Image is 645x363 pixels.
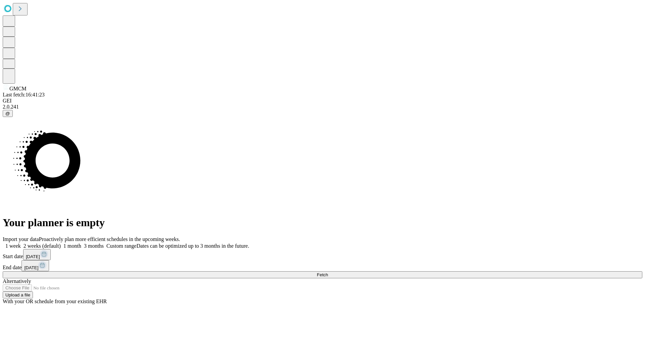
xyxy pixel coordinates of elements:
[3,110,13,117] button: @
[63,243,81,249] span: 1 month
[21,260,49,271] button: [DATE]
[24,243,61,249] span: 2 weeks (default)
[3,260,642,271] div: End date
[3,236,39,242] span: Import your data
[9,86,27,91] span: GMCM
[39,236,180,242] span: Proactively plan more efficient schedules in the upcoming weeks.
[3,98,642,104] div: GEI
[136,243,249,249] span: Dates can be optimized up to 3 months in the future.
[106,243,136,249] span: Custom range
[3,278,31,284] span: Alternatively
[3,298,107,304] span: With your OR schedule from your existing EHR
[317,272,328,277] span: Fetch
[24,265,38,270] span: [DATE]
[23,249,51,260] button: [DATE]
[3,92,45,97] span: Last fetch: 16:41:23
[5,111,10,116] span: @
[3,104,642,110] div: 2.0.241
[3,249,642,260] div: Start date
[3,216,642,229] h1: Your planner is empty
[3,271,642,278] button: Fetch
[3,291,33,298] button: Upload a file
[5,243,21,249] span: 1 week
[26,254,40,259] span: [DATE]
[84,243,104,249] span: 3 months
